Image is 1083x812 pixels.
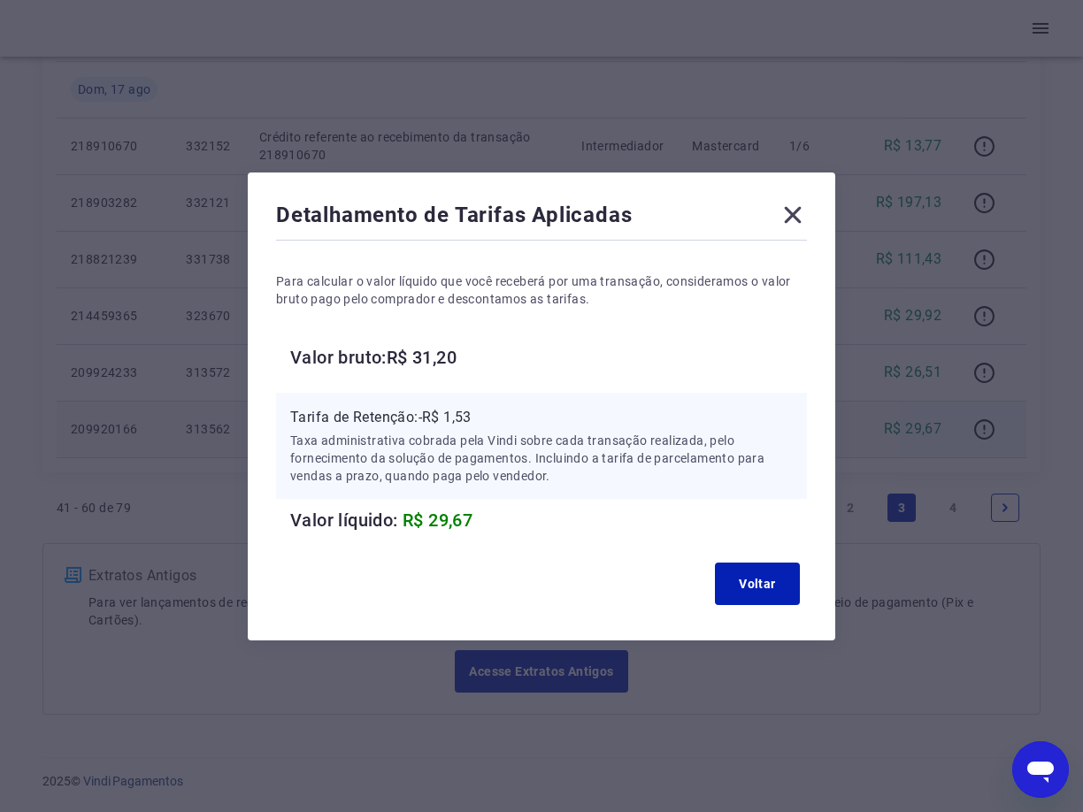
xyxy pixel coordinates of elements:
h6: Valor líquido: [290,506,807,534]
p: Taxa administrativa cobrada pela Vindi sobre cada transação realizada, pelo fornecimento da soluç... [290,432,793,485]
span: R$ 29,67 [403,509,472,531]
iframe: Botão para abrir a janela de mensagens [1012,741,1069,798]
button: Voltar [715,563,800,605]
p: Tarifa de Retenção: -R$ 1,53 [290,407,793,428]
h6: Valor bruto: R$ 31,20 [290,343,807,372]
div: Detalhamento de Tarifas Aplicadas [276,201,807,236]
p: Para calcular o valor líquido que você receberá por uma transação, consideramos o valor bruto pag... [276,272,807,308]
